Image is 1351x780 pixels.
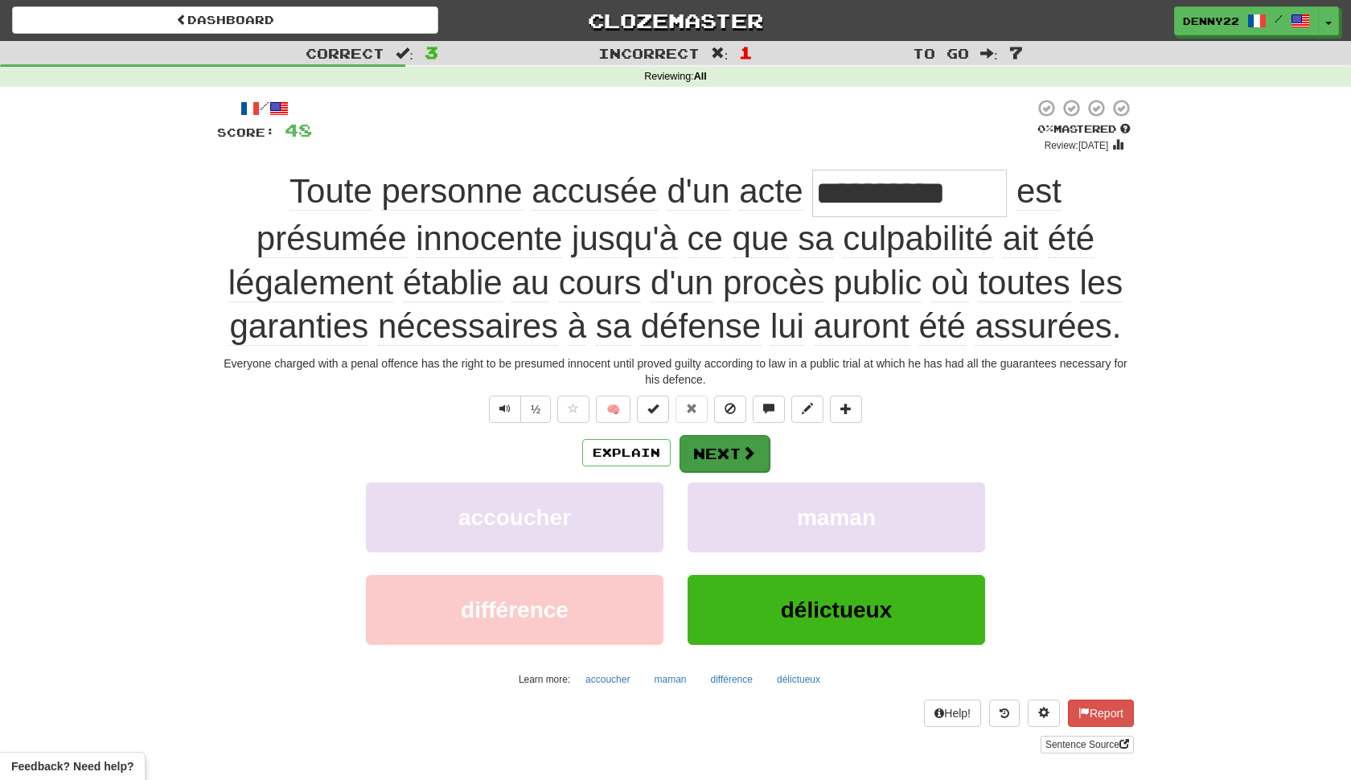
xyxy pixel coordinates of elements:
[913,45,969,61] span: To go
[217,355,1134,388] div: Everyone charged with a penal offence has the right to be presumed innocent until proved guilty a...
[532,172,657,211] span: accusée
[931,264,969,302] span: où
[924,700,981,727] button: Help!
[843,220,993,258] span: culpabilité
[1045,140,1109,151] small: Review: [DATE]
[978,264,1070,302] span: toutes
[980,47,998,60] span: :
[814,307,910,346] span: auront
[572,220,678,258] span: jusqu'à
[723,264,824,302] span: procès
[1080,264,1123,302] span: les
[798,220,833,258] span: sa
[641,307,761,346] span: défense
[1183,14,1239,28] span: Denny22
[753,396,785,423] button: Discuss sentence (alt+u)
[768,667,829,692] button: délictueux
[675,396,708,423] button: Reset to 0% Mastered (alt+r)
[582,439,671,466] button: Explain
[1037,122,1053,135] span: 0 %
[1068,700,1134,727] button: Report
[403,264,503,302] span: établie
[416,220,562,258] span: innocente
[711,47,729,60] span: :
[1034,122,1134,137] div: Mastered
[667,172,729,211] span: d'un
[217,125,275,139] span: Score:
[596,307,631,346] span: sa
[378,307,558,346] span: nécessaires
[770,307,804,346] span: lui
[834,264,922,302] span: public
[511,264,549,302] span: au
[229,307,368,346] span: garanties
[739,43,753,62] span: 1
[830,396,862,423] button: Add to collection (alt+a)
[519,674,570,685] small: Learn more:
[217,98,312,118] div: /
[366,482,663,552] button: accoucher
[257,220,407,258] span: présumée
[596,396,630,423] button: 🧠
[568,307,586,346] span: à
[486,396,551,423] div: Text-to-speech controls
[366,575,663,645] button: différence
[306,45,384,61] span: Correct
[12,6,438,34] a: Dashboard
[791,396,823,423] button: Edit sentence (alt+d)
[520,396,551,423] button: ½
[975,307,1111,346] span: assurées
[688,575,985,645] button: délictueux
[289,172,372,211] span: Toute
[714,396,746,423] button: Ignore sentence (alt+i)
[1003,220,1038,258] span: ait
[733,220,789,258] span: que
[637,396,669,423] button: Set this sentence to 100% Mastered (alt+m)
[1016,172,1061,211] span: est
[989,700,1020,727] button: Round history (alt+y)
[381,172,522,211] span: personne
[577,667,639,692] button: accoucher
[918,307,965,346] span: été
[781,597,892,622] span: délictueux
[1048,220,1094,258] span: été
[489,396,521,423] button: Play sentence audio (ctl+space)
[688,220,723,258] span: ce
[458,505,571,530] span: accoucher
[688,482,985,552] button: maman
[598,45,700,61] span: Incorrect
[228,264,393,302] span: légalement
[739,172,803,211] span: acte
[701,667,761,692] button: différence
[557,396,589,423] button: Favorite sentence (alt+f)
[651,264,713,302] span: d'un
[1174,6,1319,35] a: Denny22 /
[462,6,889,35] a: Clozemaster
[645,667,695,692] button: maman
[797,505,876,530] span: maman
[425,43,438,62] span: 3
[285,120,312,140] span: 48
[680,435,770,472] button: Next
[461,597,569,622] span: différence
[1275,13,1283,24] span: /
[11,758,133,774] span: Open feedback widget
[559,264,642,302] span: cours
[396,47,413,60] span: :
[694,71,707,82] strong: All
[1041,736,1134,753] a: Sentence Source
[1009,43,1023,62] span: 7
